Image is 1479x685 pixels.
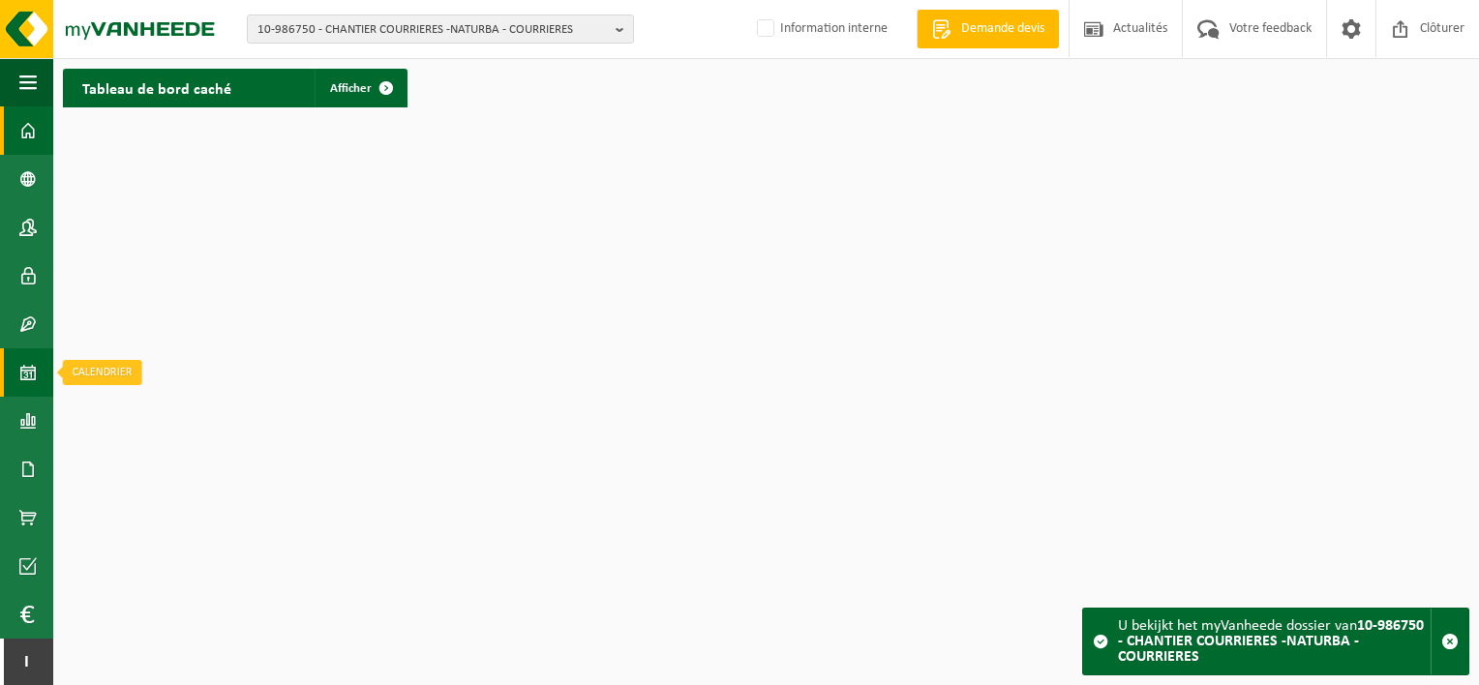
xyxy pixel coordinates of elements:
[753,15,888,44] label: Information interne
[330,82,372,95] span: Afficher
[956,19,1049,39] span: Demande devis
[1118,609,1431,674] div: U bekijkt het myVanheede dossier van
[917,10,1059,48] a: Demande devis
[1118,618,1424,665] strong: 10-986750 - CHANTIER COURRIERES -NATURBA - COURRIERES
[247,15,634,44] button: 10-986750 - CHANTIER COURRIERES -NATURBA - COURRIERES
[63,69,251,106] h2: Tableau de bord caché
[257,15,608,45] span: 10-986750 - CHANTIER COURRIERES -NATURBA - COURRIERES
[315,69,406,107] a: Afficher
